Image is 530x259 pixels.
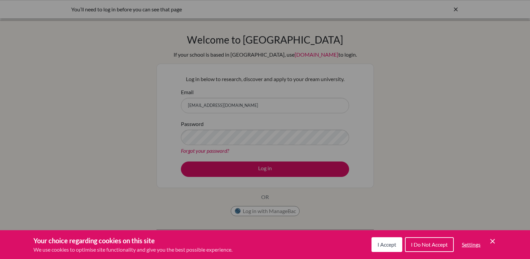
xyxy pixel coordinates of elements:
[462,241,481,248] span: Settings
[33,236,232,246] h3: Your choice regarding cookies on this site
[405,237,454,252] button: I Do Not Accept
[456,238,486,251] button: Settings
[489,237,497,245] button: Save and close
[411,241,448,248] span: I Do Not Accept
[372,237,402,252] button: I Accept
[33,246,232,254] p: We use cookies to optimise site functionality and give you the best possible experience.
[378,241,396,248] span: I Accept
